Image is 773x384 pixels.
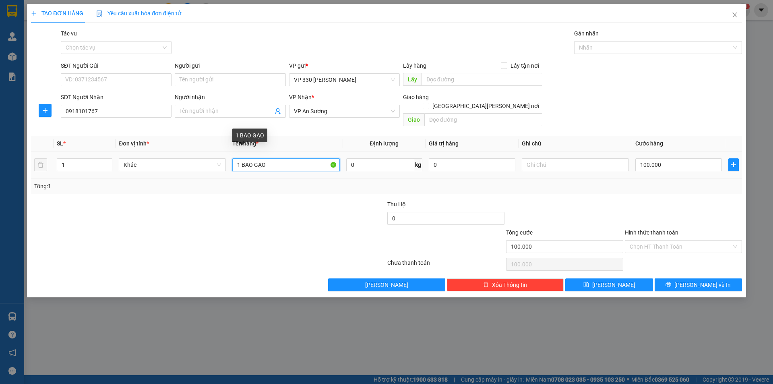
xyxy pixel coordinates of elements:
span: Cước hàng [635,140,663,147]
span: [PERSON_NAME] [592,280,635,289]
span: Định lượng [370,140,399,147]
span: TẠO ĐƠN HÀNG [31,10,83,17]
span: SL [57,140,63,147]
div: SĐT Người Gửi [61,61,172,70]
span: Thu Hộ [387,201,406,208]
span: user-add [275,108,281,114]
span: [GEOGRAPHIC_DATA][PERSON_NAME] nơi [429,102,542,110]
span: VP Nhận [289,94,312,100]
button: delete [34,158,47,171]
button: save[PERSON_NAME] [565,278,653,291]
button: deleteXóa Thông tin [447,278,564,291]
div: Người nhận [175,93,285,102]
span: Xóa Thông tin [492,280,527,289]
button: plus [728,158,739,171]
input: Ghi Chú [522,158,629,171]
div: Tổng: 1 [34,182,298,191]
span: printer [666,282,671,288]
span: delete [483,282,489,288]
input: 0 [429,158,515,171]
span: VP An Sương [294,105,395,117]
div: VP gửi [289,61,400,70]
label: Tác vụ [61,30,77,37]
img: icon [96,10,103,17]
span: Tổng cước [506,229,533,236]
label: Hình thức thanh toán [625,229,678,236]
span: Lấy [403,73,422,86]
span: plus [39,107,51,114]
span: [PERSON_NAME] và In [674,280,731,289]
button: printer[PERSON_NAME] và In [655,278,742,291]
input: VD: Bàn, Ghế [232,158,339,171]
span: VP 330 Lê Duẫn [294,74,395,86]
div: Người gửi [175,61,285,70]
span: Yêu cầu xuất hóa đơn điện tử [96,10,181,17]
th: Ghi chú [519,136,632,152]
span: plus [729,162,738,168]
span: Giao hàng [403,94,429,100]
input: Dọc đường [424,113,542,126]
div: Chưa thanh toán [386,258,505,272]
div: SĐT Người Nhận [61,93,172,102]
span: Giá trị hàng [429,140,459,147]
label: Gán nhãn [574,30,599,37]
span: close [732,12,738,18]
input: Dọc đường [422,73,542,86]
span: plus [31,10,37,16]
span: [PERSON_NAME] [365,280,408,289]
button: Close [723,4,746,27]
button: [PERSON_NAME] [328,278,445,291]
div: 1 BAO GẠO [232,129,267,142]
span: kg [414,158,422,171]
span: Giao [403,113,424,126]
span: Đơn vị tính [119,140,149,147]
span: Lấy hàng [403,62,426,69]
span: Lấy tận nơi [507,61,542,70]
button: plus [39,104,52,117]
span: Khác [124,159,221,171]
span: save [583,282,589,288]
